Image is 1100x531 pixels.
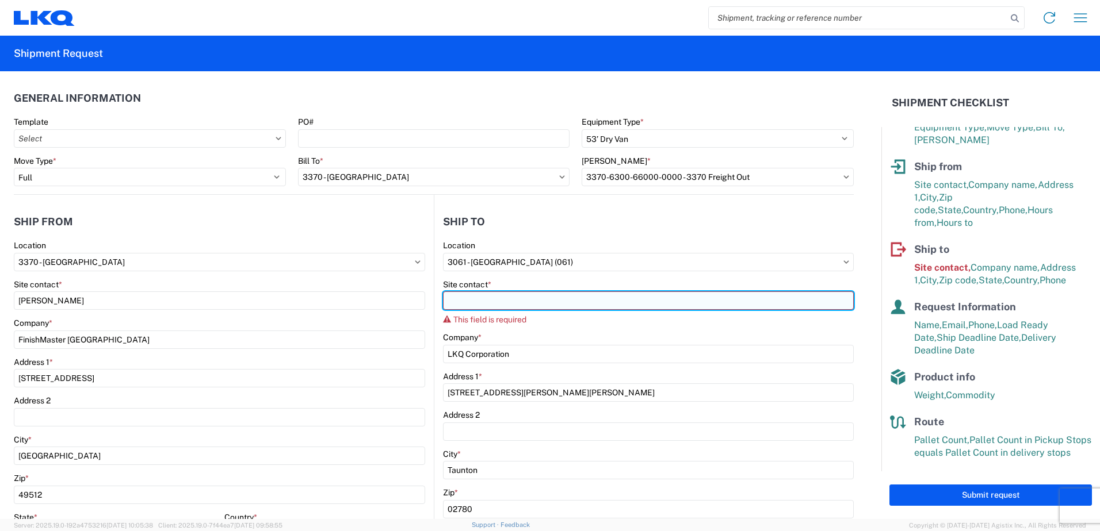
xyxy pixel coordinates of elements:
[14,156,56,166] label: Move Type
[987,122,1036,133] span: Move Type,
[298,117,314,127] label: PO#
[1040,275,1066,286] span: Phone
[14,318,52,328] label: Company
[937,217,973,228] span: Hours to
[979,275,1004,286] span: State,
[939,275,979,286] span: Zip code,
[914,122,987,133] span: Equipment Type,
[14,473,29,483] label: Zip
[501,521,530,528] a: Feedback
[443,332,482,343] label: Company
[443,253,854,271] input: Select
[443,216,485,228] h2: Ship to
[443,487,458,498] label: Zip
[914,179,968,190] span: Site contact,
[14,253,425,271] input: Select
[914,301,1016,313] span: Request Information
[920,275,939,286] span: City,
[889,484,1092,506] button: Submit request
[938,205,963,216] span: State,
[298,156,323,166] label: Bill To
[914,434,1091,458] span: Pallet Count in Pickup Stops equals Pallet Count in delivery stops
[582,117,644,127] label: Equipment Type
[914,160,962,172] span: Ship from
[946,390,995,401] span: Commodity
[914,434,969,445] span: Pallet Count,
[14,240,46,251] label: Location
[14,522,153,529] span: Server: 2025.19.0-192a4753216
[914,371,975,383] span: Product info
[14,129,286,148] input: Select
[914,320,942,330] span: Name,
[472,521,501,528] a: Support
[968,179,1038,190] span: Company name,
[582,168,854,186] input: Select
[937,332,1021,343] span: Ship Deadline Date,
[582,156,651,166] label: [PERSON_NAME]
[971,262,1040,273] span: Company name,
[1004,275,1040,286] span: Country,
[914,415,944,428] span: Route
[443,371,482,382] label: Address 1
[14,512,37,522] label: State
[14,395,51,406] label: Address 2
[14,117,48,127] label: Template
[914,262,971,273] span: Site contact,
[892,96,1009,110] h2: Shipment Checklist
[443,449,461,459] label: City
[1036,122,1065,133] span: Bill To,
[224,512,257,522] label: Country
[909,520,1086,530] span: Copyright © [DATE]-[DATE] Agistix Inc., All Rights Reserved
[234,522,282,529] span: [DATE] 09:58:55
[14,434,32,445] label: City
[914,390,946,401] span: Weight,
[914,134,990,145] span: [PERSON_NAME]
[453,315,526,324] span: This field is required
[298,168,570,186] input: Select
[942,320,968,330] span: Email,
[968,320,997,330] span: Phone,
[443,279,491,290] label: Site contact
[14,279,62,290] label: Site contact
[443,240,475,251] label: Location
[106,522,153,529] span: [DATE] 10:05:38
[14,93,141,104] h2: General Information
[709,7,1007,29] input: Shipment, tracking or reference number
[443,410,480,420] label: Address 2
[14,357,53,367] label: Address 1
[963,205,999,216] span: Country,
[14,47,103,60] h2: Shipment Request
[14,216,73,228] h2: Ship from
[999,205,1028,216] span: Phone,
[158,522,282,529] span: Client: 2025.19.0-7f44ea7
[920,192,939,203] span: City,
[914,243,949,255] span: Ship to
